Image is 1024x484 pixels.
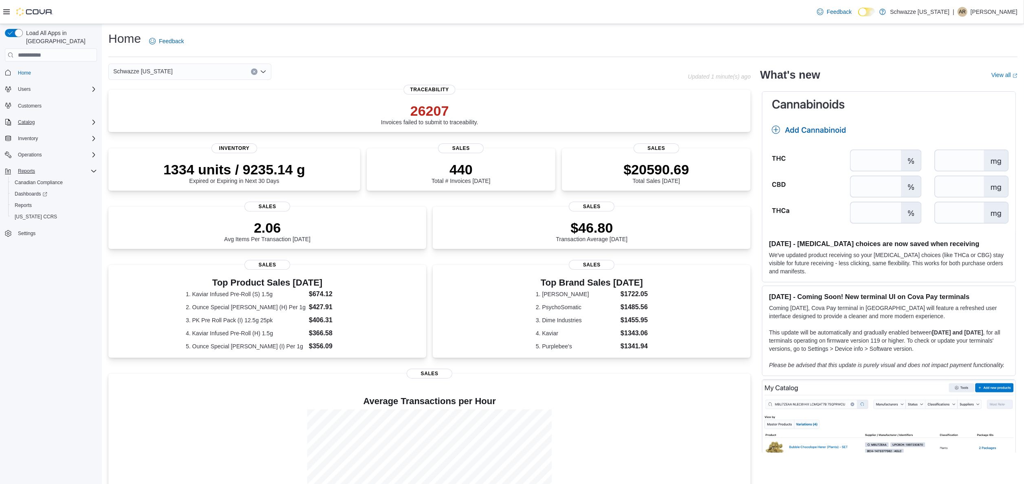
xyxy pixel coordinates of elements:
a: Home [15,68,34,78]
button: Canadian Compliance [8,177,100,188]
span: Sales [634,143,679,153]
dd: $427.91 [309,302,349,312]
button: Reports [8,200,100,211]
span: [US_STATE] CCRS [15,213,57,220]
dt: 2. Ounce Special [PERSON_NAME] (H) Per 1g [186,303,306,311]
span: Traceability [404,85,456,95]
button: Customers [2,100,100,112]
svg: External link [1013,73,1017,78]
dt: 4. Kaviar Infused Pre-Roll (H) 1.5g [186,329,306,337]
button: Catalog [2,117,100,128]
a: Settings [15,229,39,238]
a: Canadian Compliance [11,178,66,187]
h2: What's new [760,68,820,81]
button: Catalog [15,117,38,127]
p: Coming [DATE], Cova Pay terminal in [GEOGRAPHIC_DATA] will feature a refreshed user interface des... [769,304,1009,320]
p: 2.06 [224,220,311,236]
span: Catalog [15,117,97,127]
dd: $1343.06 [621,328,648,338]
button: Users [2,84,100,95]
span: Users [15,84,97,94]
p: $20590.69 [623,161,689,178]
span: Operations [15,150,97,160]
span: Reports [15,202,32,209]
span: Reports [15,166,97,176]
dd: $1341.94 [621,341,648,351]
div: Invoices failed to submit to traceability. [381,103,478,125]
dt: 5. Purplebee's [536,342,617,350]
dt: 1. Kaviar Infused Pre-Roll (S) 1.5g [186,290,306,298]
h4: Average Transactions per Hour [115,396,744,406]
button: Reports [15,166,38,176]
span: Inventory [18,135,38,142]
span: Operations [18,152,42,158]
p: | [953,7,954,17]
h1: Home [108,31,141,47]
span: AR [959,7,966,17]
span: Sales [407,369,452,378]
a: View allExternal link [991,72,1017,78]
strong: [DATE] and [DATE] [932,329,983,336]
span: Washington CCRS [11,212,97,222]
button: [US_STATE] CCRS [8,211,100,222]
dt: 3. Dime Industries [536,316,617,324]
a: Reports [11,200,35,210]
button: Inventory [2,133,100,144]
h3: [DATE] - Coming Soon! New terminal UI on Cova Pay terminals [769,293,1009,301]
span: Inventory [211,143,257,153]
span: Sales [438,143,484,153]
dd: $1485.56 [621,302,648,312]
span: Schwazze [US_STATE] [113,66,173,76]
div: Total Sales [DATE] [623,161,689,184]
button: Reports [2,165,100,177]
span: Dark Mode [858,16,859,17]
span: Dashboards [11,189,97,199]
p: We've updated product receiving so your [MEDICAL_DATA] choices (like THCa or CBG) stay visible fo... [769,251,1009,275]
p: 1334 units / 9235.14 g [163,161,305,178]
dd: $406.31 [309,315,349,325]
div: Expired or Expiring in Next 30 Days [163,161,305,184]
p: 440 [432,161,490,178]
a: [US_STATE] CCRS [11,212,60,222]
div: Total # Invoices [DATE] [432,161,490,184]
span: Sales [569,202,614,211]
a: Dashboards [8,188,100,200]
dt: 2. PsychoSomatic [536,303,617,311]
dd: $1455.95 [621,315,648,325]
em: Please be advised that this update is purely visual and does not impact payment functionality. [769,362,1004,368]
button: Settings [2,227,100,239]
dt: 4. Kaviar [536,329,617,337]
dd: $1722.05 [621,289,648,299]
span: Settings [15,228,97,238]
button: Inventory [15,134,41,143]
a: Dashboards [11,189,51,199]
dt: 3. PK Pre Roll Pack (I) 12.5g 25pk [186,316,306,324]
dd: $674.12 [309,289,349,299]
a: Feedback [814,4,855,20]
button: Operations [2,149,100,161]
span: Canadian Compliance [15,179,63,186]
span: Sales [244,202,290,211]
p: Schwazze [US_STATE] [890,7,949,17]
button: Users [15,84,34,94]
p: Updated 1 minute(s) ago [688,73,751,80]
span: Home [18,70,31,76]
img: Cova [16,8,53,16]
dd: $366.58 [309,328,349,338]
h3: Top Product Sales [DATE] [186,278,349,288]
p: This update will be automatically and gradually enabled between , for all terminals operating on ... [769,328,1009,353]
button: Clear input [251,68,258,75]
nav: Complex example [5,63,97,260]
a: Feedback [146,33,187,49]
span: Customers [18,103,42,109]
input: Dark Mode [858,8,875,16]
span: Inventory [15,134,97,143]
div: Avg Items Per Transaction [DATE] [224,220,311,242]
span: Feedback [827,8,852,16]
div: Transaction Average [DATE] [556,220,628,242]
span: Sales [569,260,614,270]
span: Feedback [159,37,184,45]
dt: 5. Ounce Special [PERSON_NAME] (I) Per 1g [186,342,306,350]
dd: $356.09 [309,341,349,351]
dt: 1. [PERSON_NAME] [536,290,617,298]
